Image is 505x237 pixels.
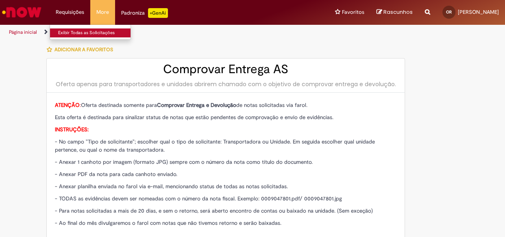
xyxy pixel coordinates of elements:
span: - No campo "Tipo de solicitante"; escolher qual o tipo de solicitante: Transportadora ou Unidade.... [55,138,375,153]
ul: Requisições [50,24,131,40]
h2: Comprovar Entrega AS [55,63,396,76]
span: - Anexar PDF da nota para cada canhoto enviado. [55,171,177,178]
span: More [96,8,109,16]
span: Favoritos [342,8,364,16]
p: +GenAi [148,8,168,18]
span: : [55,102,81,109]
span: Oferta destinada somente para de notas solicitadas via farol. [55,102,307,109]
span: [PERSON_NAME] [458,9,499,15]
span: - Ao final do mês divulgaremos o farol com notas que não tivemos retorno e serão baixadas. [55,220,281,226]
a: Exibir Todas as Solicitações [50,28,139,37]
span: - Anexar 1 canhoto por imagem (formato JPG) sempre com o número da nota como título do documento. [55,159,313,165]
div: Oferta apenas para transportadores e unidades abrirem chamado com o objetivo de comprovar entrega... [55,80,396,88]
a: Rascunhos [377,9,413,16]
span: - Anexar planilha enviada no farol via e-mail, mencionando status de todas as notas solicitadas. [55,183,288,190]
a: Página inicial [9,29,37,35]
img: ServiceNow [1,4,43,20]
span: Rascunhos [383,8,413,16]
span: Esta oferta é destinada para sinalizar status de notas que estão pendentes de comprovação e envio... [55,114,333,121]
strong: Comprovar Entrega e Devolução [157,102,236,109]
span: - TODAS as evidências devem ser nomeadas com o número da nota fiscal. Exemplo: 0009047801.pdf/ 00... [55,195,342,202]
ul: Trilhas de página [6,25,331,40]
strong: INSTRUÇÕES: [55,126,89,133]
span: OR [446,9,452,15]
span: - Para notas solicitadas a mais de 20 dias, e sem o retorno, será aberto encontro de contas ou ba... [55,207,373,214]
div: Padroniza [121,8,168,18]
button: Adicionar a Favoritos [46,41,118,58]
span: Adicionar a Favoritos [54,46,113,53]
strong: ATENÇÃO [55,102,80,109]
span: Requisições [56,8,84,16]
